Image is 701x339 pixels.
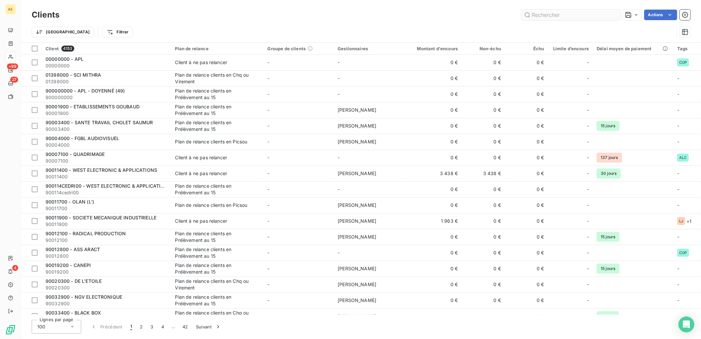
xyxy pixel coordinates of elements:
span: - [338,75,340,81]
td: 0 € [505,277,548,292]
span: - [268,297,270,303]
span: - [677,186,679,192]
span: COP [679,60,687,64]
td: 0 € [462,308,505,324]
td: 0 € [505,181,548,197]
span: - [268,234,270,240]
div: Limite d’encours [552,46,589,51]
span: 100 [37,323,45,330]
div: Délai moyen de paiement [597,46,669,51]
span: - [677,202,679,208]
td: 0 € [505,308,548,324]
span: 1 [130,323,132,330]
td: 0 € [505,118,548,134]
span: - [338,91,340,97]
span: 30 jours [597,169,620,178]
span: - [587,75,589,82]
div: Non-échu [466,46,501,51]
span: 90012800 - ASS ARACT [46,246,100,252]
button: 42 [179,320,192,334]
span: 137 jours [597,153,622,163]
span: - [587,107,589,113]
span: - [587,249,589,256]
span: 4 [12,265,18,271]
span: - [587,59,589,66]
span: - [677,75,679,81]
div: Plan de relance clients en Picsou [175,138,248,145]
span: 900114CEDRI00 - WEST ELECTRONIC & APPLICATIONS [46,183,171,189]
span: - [587,313,589,320]
div: Plan de relance clients en Chq ou Virement [175,278,258,291]
div: Client à ne pas relancer [175,59,227,66]
span: 90020300 [46,284,167,291]
div: Plan de relance clients en Chq ou Virement [175,310,258,323]
h3: Clients [32,9,59,21]
td: 0 € [505,55,548,70]
td: 0 € [462,261,505,277]
td: 3 438 € [404,166,462,181]
span: 11 jours [597,311,618,321]
button: Précédent [86,320,126,334]
td: 0 € [462,245,505,261]
td: 0 € [404,102,462,118]
div: Montant d'encours [408,46,458,51]
span: [PERSON_NAME] [338,282,376,287]
span: - [338,186,340,192]
div: Plan de relance [175,46,260,51]
span: - [677,139,679,144]
span: - [268,59,270,65]
span: - [268,139,270,144]
span: [PERSON_NAME] [338,202,376,208]
div: Tags [677,46,697,51]
td: 0 € [505,150,548,166]
button: 4 [157,320,168,334]
span: ALC [679,156,686,160]
span: 90003400 - SANTE TRAVAIL CHOLET SAUMUR [46,120,153,125]
td: 0 € [505,292,548,308]
span: Client [46,46,59,51]
button: 1 [126,320,136,334]
span: 90011700 [46,205,167,212]
span: - [677,266,679,271]
div: Plan de relance clients en Prélèvement au 15 [175,119,258,132]
span: - [268,123,270,129]
button: Suivant [192,320,225,334]
span: - [677,170,679,176]
span: 90011400 - WEST ELECTRONIC & APPLICATIONS [46,167,157,173]
span: 900114cedri00 [46,189,167,196]
td: 0 € [462,70,505,86]
span: 00000000 - APL [46,56,83,62]
span: 90019200 - CANEPI [46,262,91,268]
td: 0 € [462,181,505,197]
td: 0 € [462,213,505,229]
span: - [587,265,589,272]
span: - [268,91,270,97]
span: 900000000 [46,94,167,101]
span: 4153 [61,46,74,52]
span: - [587,123,589,129]
span: - [677,107,679,113]
span: [PERSON_NAME] [338,266,376,271]
span: 00000000 [46,62,167,69]
td: 0 € [462,150,505,166]
span: - [677,282,679,287]
div: Plan de relance clients en Prélèvement au 15 [175,183,258,196]
div: Plan de relance clients en Prélèvement au 15 [175,230,258,244]
span: - [587,202,589,208]
span: 27 [10,77,18,83]
td: 0 € [404,197,462,213]
span: 90032900 - NGV ELECTRONIQUE [46,294,122,300]
span: 90011700 - OLAN (L') [46,199,94,205]
span: 90033400 - BLACK BOX [46,310,101,316]
div: AE [5,4,16,15]
td: 0 € [404,245,462,261]
span: - [338,59,340,65]
span: - [677,313,679,319]
div: Plan de relance clients en Prélèvement au 15 [175,294,258,307]
span: - [677,234,679,240]
span: 90012100 - RADICAL PRODUCTION [46,231,126,236]
span: 90007100 [46,158,167,164]
td: 3 438 € [462,166,505,181]
span: - [268,186,270,192]
span: - [268,282,270,287]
